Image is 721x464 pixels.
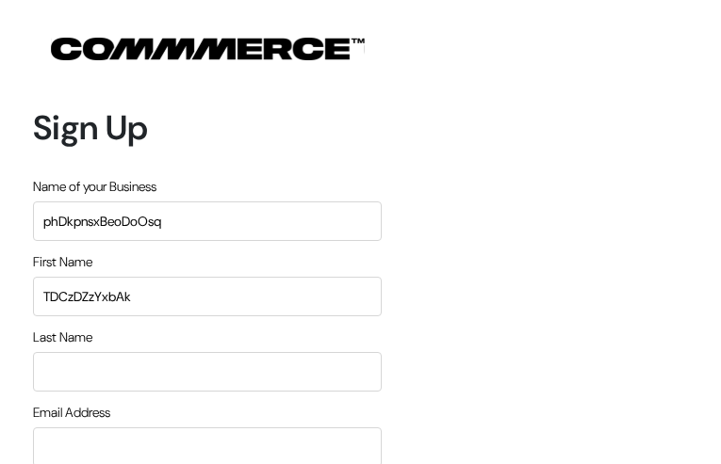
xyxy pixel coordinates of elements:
label: Name of your Business [33,177,156,197]
label: Email Address [33,403,110,423]
img: COMMMERCE [51,38,365,60]
label: First Name [33,252,92,272]
label: Last Name [33,328,92,347]
h1: Sign Up [33,107,382,148]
